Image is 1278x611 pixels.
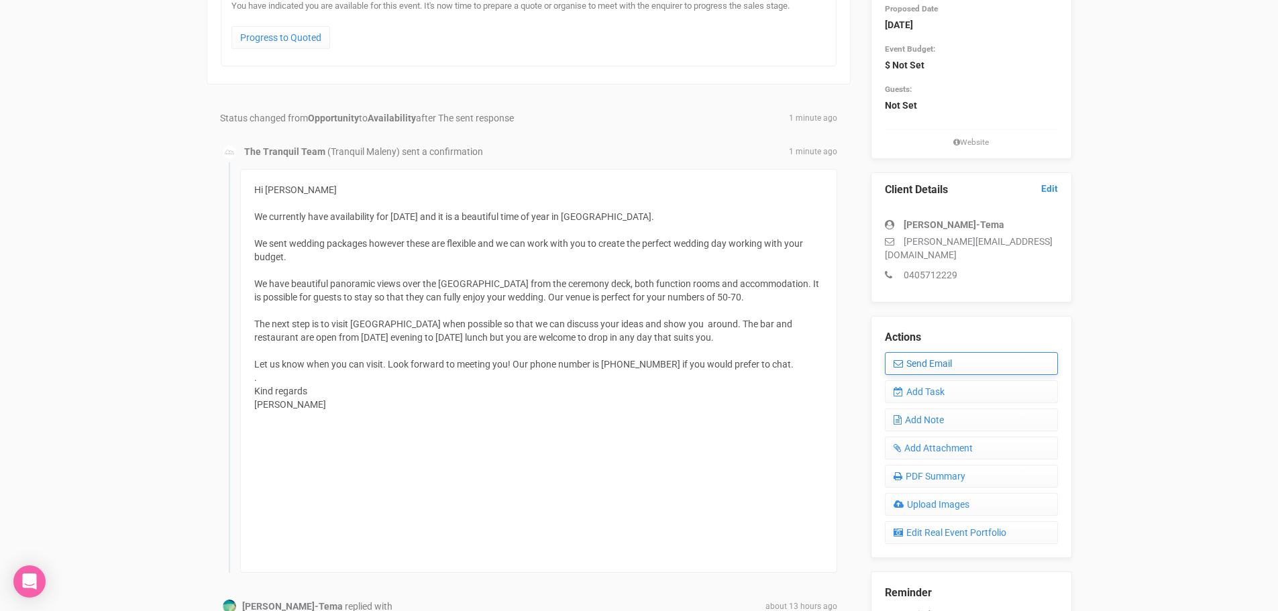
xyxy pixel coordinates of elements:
legend: Client Details [885,182,1058,198]
strong: [DATE] [885,19,913,30]
small: Guests: [885,85,912,94]
div: Hi [PERSON_NAME] We currently have availability for [DATE] and it is a beautiful time of year in ... [254,183,823,559]
p: 0405712229 [885,268,1058,282]
strong: [PERSON_NAME]-Tema [904,219,1004,230]
strong: The Tranquil Team [244,146,325,157]
a: Add Task [885,380,1058,403]
img: data [223,146,236,159]
span: 1 minute ago [789,146,837,158]
a: Send Email [885,352,1058,375]
a: Add Attachment [885,437,1058,459]
a: Upload Images [885,493,1058,516]
legend: Reminder [885,586,1058,601]
small: Event Budget: [885,44,935,54]
strong: Opportunity [308,113,359,123]
a: Progress to Quoted [231,26,330,49]
a: Edit [1041,182,1058,195]
p: [PERSON_NAME][EMAIL_ADDRESS][DOMAIN_NAME] [885,235,1058,262]
a: Edit Real Event Portfolio [885,521,1058,544]
strong: $ Not Set [885,60,924,70]
strong: Availability [368,113,416,123]
small: Website [885,137,1058,148]
small: Proposed Date [885,4,938,13]
span: 1 minute ago [789,113,837,124]
a: Add Note [885,408,1058,431]
span: Status changed from to after The sent response [220,113,514,123]
a: PDF Summary [885,465,1058,488]
span: (Tranquil Maleny) sent a confirmation [327,146,483,157]
strong: Not Set [885,100,917,111]
legend: Actions [885,330,1058,345]
div: Open Intercom Messenger [13,565,46,598]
